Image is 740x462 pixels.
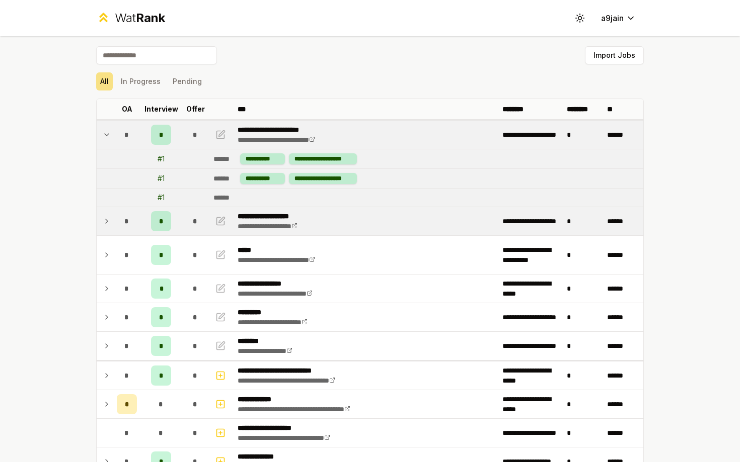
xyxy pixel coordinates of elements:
p: Offer [186,104,205,114]
p: OA [122,104,132,114]
button: Pending [169,72,206,90]
div: Wat [115,10,165,26]
div: # 1 [158,173,165,183]
button: In Progress [117,72,165,90]
button: All [96,72,113,90]
div: # 1 [158,154,165,164]
div: # 1 [158,193,165,203]
p: Interview [144,104,178,114]
button: Import Jobs [585,46,644,64]
button: a9jain [593,9,644,27]
a: WatRank [96,10,165,26]
span: Rank [136,11,165,25]
span: a9jain [601,12,624,24]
